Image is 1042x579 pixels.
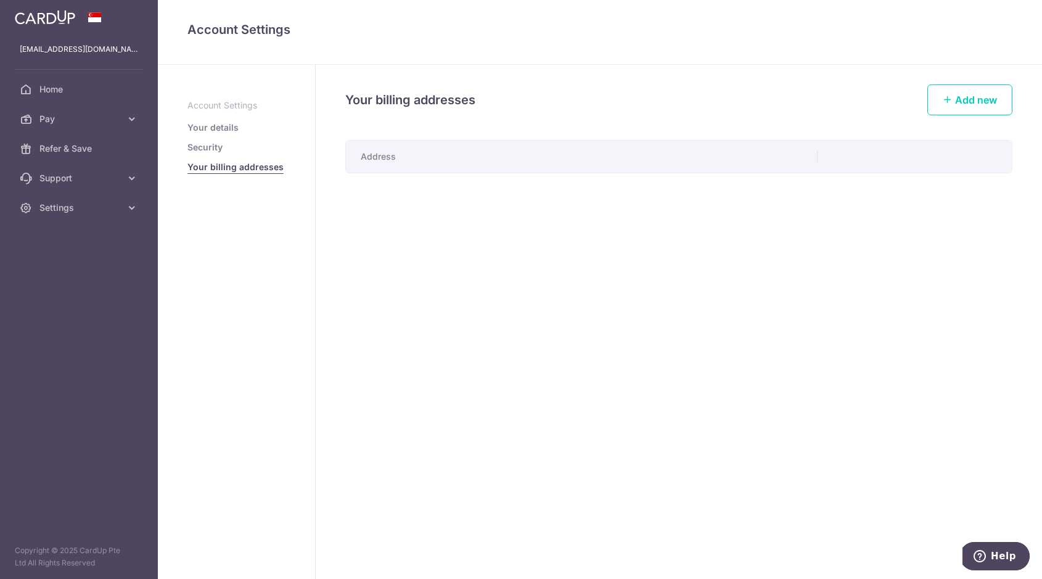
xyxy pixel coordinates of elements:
span: Pay [39,113,121,125]
span: Help [28,9,54,20]
p: [EMAIL_ADDRESS][DOMAIN_NAME] [20,43,138,55]
a: Your billing addresses [187,161,284,173]
h4: Your billing addresses [345,90,475,110]
a: Security [187,141,223,154]
span: Refer & Save [39,142,121,155]
iframe: Opens a widget where you can find more information [962,542,1030,573]
span: Support [39,172,121,184]
h4: Account Settings [187,20,1012,39]
span: Settings [39,202,121,214]
p: Account Settings [187,99,285,112]
span: Add new [955,94,997,106]
th: Address [346,141,818,173]
img: CardUp [15,10,75,25]
span: Home [39,83,121,96]
a: Add new [927,84,1012,115]
a: Your details [187,121,239,134]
